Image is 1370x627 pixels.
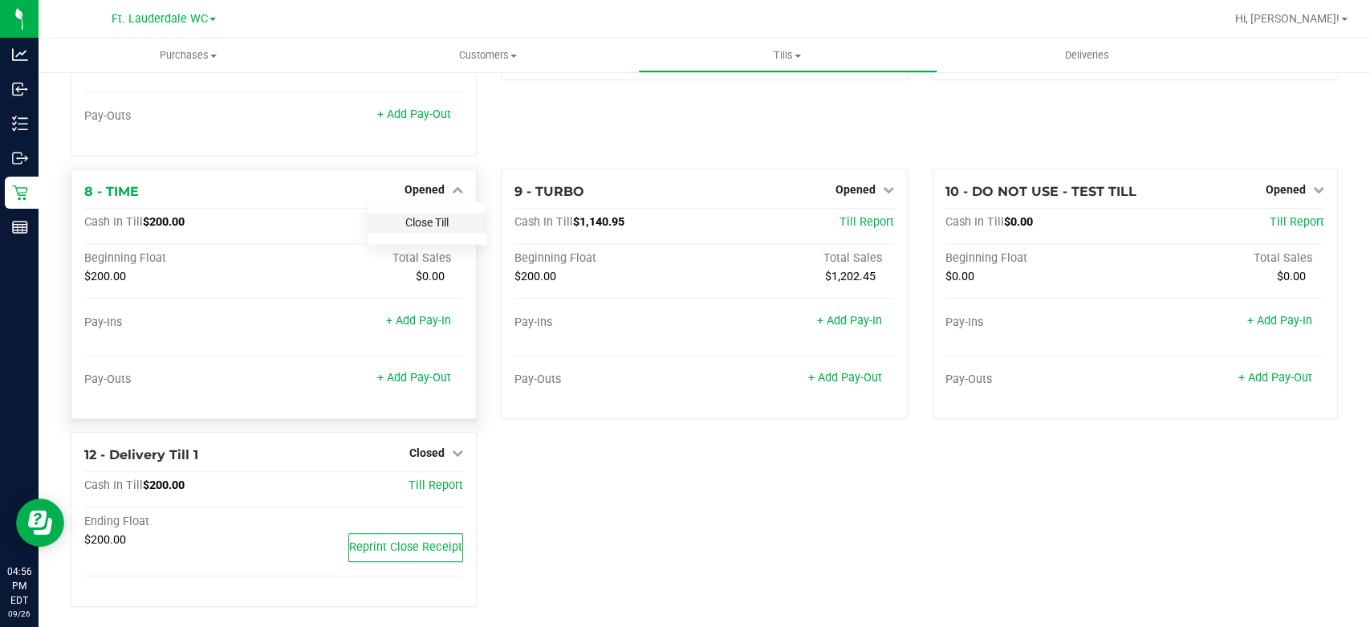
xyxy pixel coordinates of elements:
span: $0.00 [1277,270,1306,283]
a: Till Report [409,478,463,492]
a: Till Report [1270,215,1324,229]
a: + Add Pay-Out [808,371,882,385]
a: + Add Pay-In [817,314,882,328]
a: Purchases [39,39,338,72]
a: Till Report [839,215,894,229]
span: Customers [339,48,636,63]
span: $200.00 [514,270,556,283]
span: Opened [835,183,876,196]
span: 10 - DO NOT USE - TEST TILL [945,184,1136,199]
span: Cash In Till [514,215,573,229]
span: $200.00 [84,533,126,547]
span: $0.00 [1004,215,1033,229]
span: Tills [639,48,937,63]
span: $200.00 [143,215,185,229]
span: $200.00 [84,270,126,283]
a: Deliveries [937,39,1237,72]
span: Cash In Till [84,478,143,492]
a: + Add Pay-In [1247,314,1312,328]
div: Total Sales [274,251,463,266]
div: Pay-Ins [84,316,274,330]
a: + Add Pay-Out [377,108,451,121]
div: Ending Float [84,515,274,529]
div: Beginning Float [514,251,704,266]
span: $1,140.95 [573,215,624,229]
iframe: Resource center [16,499,64,547]
a: Customers [338,39,637,72]
span: Closed [409,446,445,459]
p: 09/26 [7,608,31,620]
div: Beginning Float [945,251,1135,266]
div: Pay-Outs [514,373,704,387]
a: + Add Pay-Out [1238,371,1312,385]
div: Pay-Outs [84,373,274,387]
span: 8 - TIME [84,184,139,199]
span: Opened [404,183,445,196]
inline-svg: Inventory [12,116,28,132]
inline-svg: Outbound [12,150,28,166]
span: $0.00 [945,270,974,283]
div: Beginning Float [84,251,274,266]
div: Pay-Ins [514,316,704,330]
inline-svg: Reports [12,219,28,235]
inline-svg: Retail [12,185,28,201]
span: 9 - TURBO [514,184,584,199]
a: Tills [638,39,937,72]
span: $0.00 [416,270,445,283]
span: Deliveries [1043,48,1131,63]
span: Opened [1266,183,1306,196]
div: Pay-Outs [945,373,1135,387]
inline-svg: Inbound [12,81,28,97]
div: Pay-Outs [84,109,274,124]
div: Total Sales [1135,251,1324,266]
span: Ft. Lauderdale WC [112,12,208,26]
span: Cash In Till [945,215,1004,229]
a: Close Till [405,216,449,229]
span: Reprint Close Receipt [349,540,462,554]
p: 04:56 PM EDT [7,564,31,608]
span: Purchases [39,48,338,63]
div: Total Sales [704,251,893,266]
span: $1,202.45 [825,270,876,283]
a: + Add Pay-Out [377,371,451,385]
span: Cash In Till [84,215,143,229]
span: Hi, [PERSON_NAME]! [1235,12,1340,25]
div: Pay-Ins [945,316,1135,330]
span: 12 - Delivery Till 1 [84,447,198,462]
inline-svg: Analytics [12,47,28,63]
button: Reprint Close Receipt [348,533,463,562]
a: + Add Pay-In [386,314,451,328]
span: $200.00 [143,478,185,492]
